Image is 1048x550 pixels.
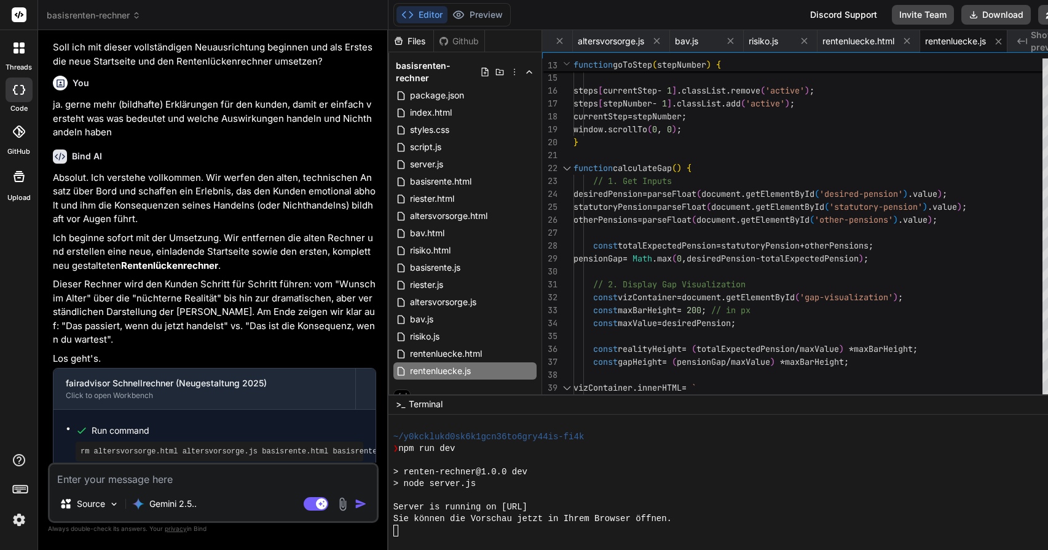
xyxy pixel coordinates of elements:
span: ) [706,59,711,70]
span: altersvorsorge.js [578,35,644,47]
span: getElementById [726,292,795,303]
span: maxBarHeight [854,343,913,354]
span: . [736,214,741,225]
span: max [657,253,672,264]
span: stepNumber [657,59,706,70]
span: = [677,292,682,303]
span: = [637,214,642,225]
img: attachment [336,497,350,511]
h6: Bind AI [72,150,102,162]
span: desiredPension [573,188,642,199]
span: ) [903,188,908,199]
span: maxBarHeight [785,356,844,367]
span: ; [790,98,795,109]
span: ( [652,59,657,70]
span: . [721,292,726,303]
div: 38 [542,369,557,381]
span: rentenluecke.js [409,364,472,378]
span: ` [691,382,696,393]
div: 19 [542,123,557,136]
span: innerHTML [637,382,682,393]
span: altersvorsorge.html [409,209,489,223]
span: maxValue [731,356,770,367]
span: ; [898,292,903,303]
span: - [652,98,657,109]
span: parseFloat [647,188,696,199]
span: ) [770,356,775,367]
p: ja. gerne mehr (bildhafte) Erklärungen für den kunden, damit er einfach versteht was was bedeutet... [53,98,376,140]
div: 37 [542,356,557,369]
span: ; [677,124,682,135]
span: currentStep [573,111,628,122]
div: 26 [542,213,557,226]
span: [ [598,85,603,96]
span: = [682,343,687,354]
span: ( [795,292,800,303]
span: = [662,356,667,367]
span: } [573,137,578,148]
span: 13 [542,59,557,72]
span: ] [667,98,672,109]
div: 18 [542,110,557,123]
span: . [928,201,932,212]
span: parseFloat [642,214,691,225]
span: function [573,162,613,173]
span: const [593,317,618,329]
span: riester.js [409,277,444,292]
span: basisrenten-rechner [47,9,141,22]
span: stepNumber [603,98,652,109]
span: document [701,188,741,199]
span: . [721,98,726,109]
span: Math [632,253,652,264]
span: bav.js [675,35,698,47]
span: = [628,111,632,122]
span: 200 [687,305,701,316]
span: = [677,305,682,316]
h6: You [73,77,89,89]
span: maxValue [800,343,839,354]
span: stepNumber [632,111,682,122]
span: 'statutory-pension' [829,201,923,212]
div: 34 [542,317,557,330]
div: 36 [542,343,557,356]
span: ] [672,85,677,96]
span: Server is running on [URL] [393,501,527,513]
div: Discord Support [803,5,884,25]
span: ; [701,305,706,316]
span: currentStep [603,85,657,96]
div: 22 [542,162,557,175]
span: >_ [396,398,405,410]
span: ) [785,98,790,109]
span: totalExpectedPension [760,253,859,264]
span: ) [839,343,844,354]
img: icon [355,498,367,510]
button: Download [961,5,1031,25]
span: ; [864,253,869,264]
span: ) [893,214,898,225]
span: ( [696,188,701,199]
span: gapHeight [618,356,662,367]
span: npm run dev [398,443,455,455]
span: remove [731,85,760,96]
span: 0 [677,253,682,264]
span: - [657,85,662,96]
span: ( [691,343,696,354]
button: Invite Team [892,5,954,25]
p: Always double-check its answers. Your in Bind [48,523,379,535]
span: desiredPension [662,317,731,329]
span: basisrente.html [409,174,473,189]
span: ; [682,111,687,122]
div: 25 [542,201,557,213]
span: = [642,188,647,199]
span: riester.html [409,191,455,206]
span: + [800,240,805,251]
span: vizContainer [618,292,677,303]
span: ) [893,292,898,303]
span: 'gap-visualization' [800,292,893,303]
label: Upload [7,193,31,203]
span: = [657,317,662,329]
div: 33 [542,304,557,317]
div: Click to collapse the range. [559,381,575,394]
span: Sie können die Vorschau jetzt in Ihrem Browser öffnen. [393,513,672,525]
span: . [652,253,657,264]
